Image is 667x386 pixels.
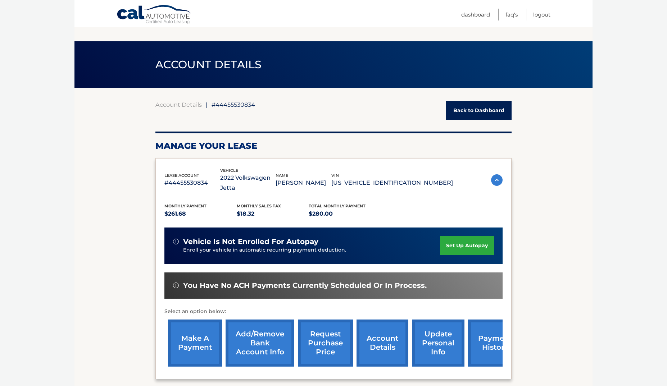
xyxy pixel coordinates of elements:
span: name [276,173,288,178]
a: Account Details [155,101,202,108]
p: [US_VEHICLE_IDENTIFICATION_NUMBER] [331,178,453,188]
span: vehicle is not enrolled for autopay [183,237,318,246]
img: accordion-active.svg [491,174,503,186]
a: Dashboard [461,9,490,20]
img: alert-white.svg [173,282,179,288]
span: Total Monthly Payment [309,203,366,208]
a: Logout [533,9,550,20]
p: 2022 Volkswagen Jetta [220,173,276,193]
a: Back to Dashboard [446,101,512,120]
a: payment history [468,320,522,367]
span: ACCOUNT DETAILS [155,58,262,71]
p: Select an option below: [164,307,503,316]
span: Monthly Payment [164,203,207,208]
a: Cal Automotive [117,5,192,26]
p: $18.32 [237,209,309,219]
span: vehicle [220,168,238,173]
span: lease account [164,173,199,178]
p: $280.00 [309,209,381,219]
a: set up autopay [440,236,494,255]
a: FAQ's [505,9,518,20]
p: [PERSON_NAME] [276,178,331,188]
a: account details [357,320,408,367]
span: Monthly sales Tax [237,203,281,208]
p: Enroll your vehicle in automatic recurring payment deduction. [183,246,440,254]
img: alert-white.svg [173,239,179,244]
span: #44455530834 [212,101,255,108]
a: request purchase price [298,320,353,367]
span: You have no ACH payments currently scheduled or in process. [183,281,427,290]
p: #44455530834 [164,178,220,188]
p: $261.68 [164,209,237,219]
span: | [206,101,208,108]
a: update personal info [412,320,464,367]
a: make a payment [168,320,222,367]
a: Add/Remove bank account info [226,320,294,367]
span: vin [331,173,339,178]
h2: Manage Your Lease [155,141,512,151]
